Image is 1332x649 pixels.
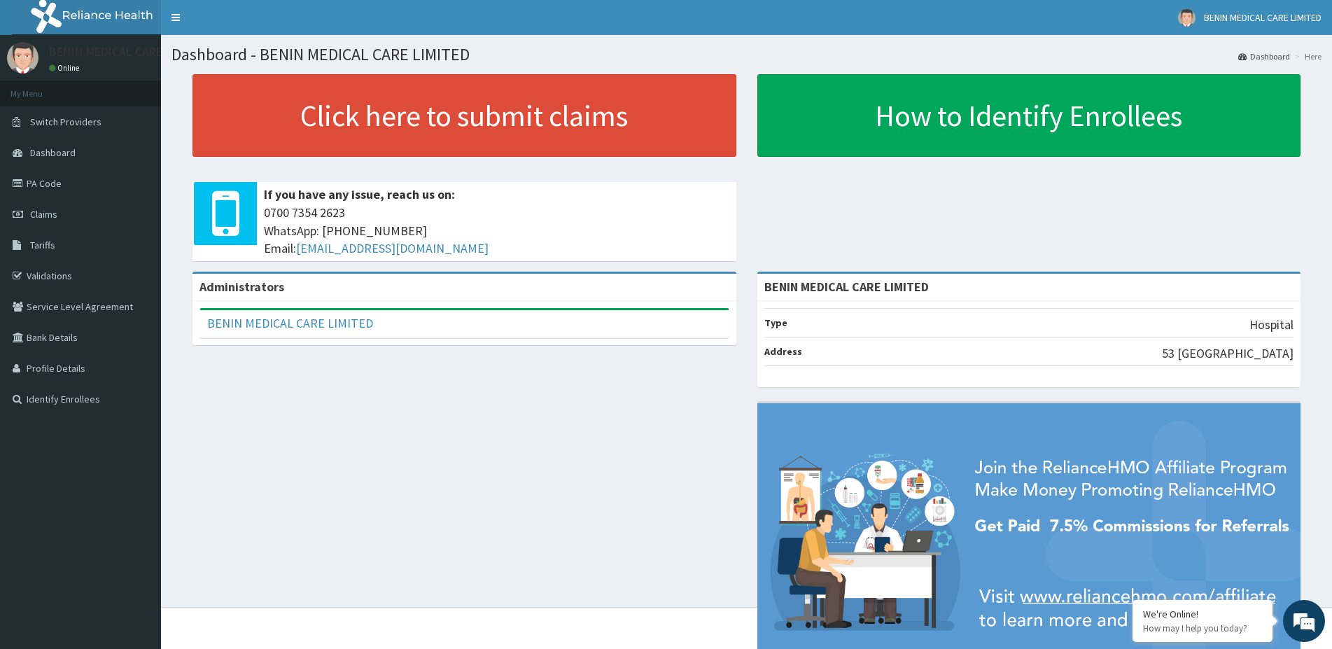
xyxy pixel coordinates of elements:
h1: Dashboard - BENIN MEDICAL CARE LIMITED [171,46,1322,64]
a: Online [49,63,83,73]
span: Switch Providers [30,116,101,128]
b: If you have any issue, reach us on: [264,186,455,202]
p: How may I help you today? [1143,622,1262,634]
a: Dashboard [1238,50,1290,62]
span: BENIN MEDICAL CARE LIMITED [1204,11,1322,24]
a: Click here to submit claims [192,74,736,157]
a: BENIN MEDICAL CARE LIMITED [207,315,373,331]
b: Administrators [199,279,284,295]
b: Type [764,316,787,329]
strong: BENIN MEDICAL CARE LIMITED [764,279,929,295]
img: User Image [1178,9,1196,27]
b: Address [764,345,802,358]
span: Claims [30,208,57,221]
p: 53 [GEOGRAPHIC_DATA] [1162,344,1294,363]
div: We're Online! [1143,608,1262,620]
a: How to Identify Enrollees [757,74,1301,157]
span: 0700 7354 2623 WhatsApp: [PHONE_NUMBER] Email: [264,204,729,258]
p: BENIN MEDICAL CARE LIMITED [49,46,209,58]
span: Dashboard [30,146,76,159]
a: [EMAIL_ADDRESS][DOMAIN_NAME] [296,240,489,256]
li: Here [1291,50,1322,62]
span: Tariffs [30,239,55,251]
img: User Image [7,42,38,74]
p: Hospital [1249,316,1294,334]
